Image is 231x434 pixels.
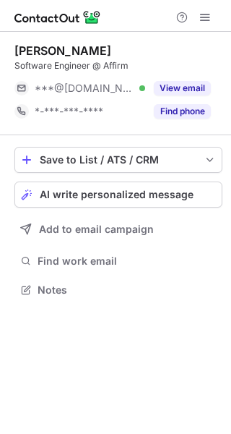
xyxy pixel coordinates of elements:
span: Find work email [38,255,217,268]
button: AI write personalized message [14,182,222,208]
div: Software Engineer @ Affirm [14,59,222,72]
div: Save to List / ATS / CRM [40,154,197,166]
button: Add to email campaign [14,216,222,242]
span: ***@[DOMAIN_NAME] [35,82,134,95]
span: Notes [38,284,217,297]
button: Find work email [14,251,222,271]
button: Reveal Button [154,104,211,119]
button: Notes [14,280,222,300]
img: ContactOut v5.3.10 [14,9,101,26]
button: Reveal Button [154,81,211,95]
div: [PERSON_NAME] [14,43,111,58]
span: Add to email campaign [39,224,154,235]
span: AI write personalized message [40,189,193,200]
button: save-profile-one-click [14,147,222,173]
